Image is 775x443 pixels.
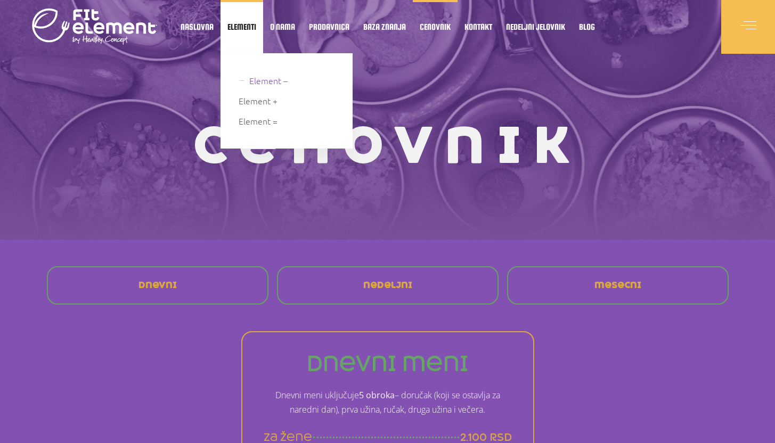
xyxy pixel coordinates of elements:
a: Element = [239,114,338,128]
span: Baza znanja [363,24,406,29]
span: Elementi [227,24,256,29]
img: logo light [32,5,157,48]
a: Element – [239,73,338,88]
span: Cenovnik [420,24,451,29]
span: Element + [239,94,278,108]
span: Nedeljni jelovnik [506,24,565,29]
span: Element – [249,73,288,88]
span: Element = [239,114,278,128]
span: Naslovna [181,24,214,29]
span: Blog [579,24,595,29]
span: Kontakt [464,24,492,29]
span: Prodavnica [309,24,349,29]
span: O nama [270,24,295,29]
a: Element + [239,94,338,108]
